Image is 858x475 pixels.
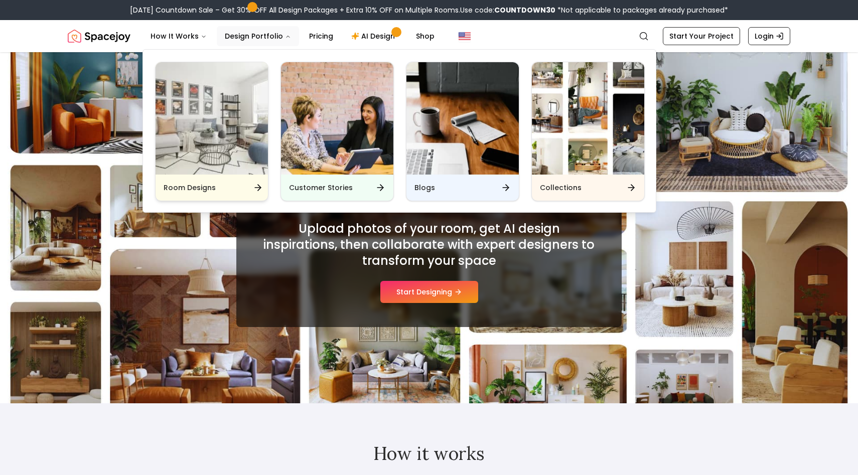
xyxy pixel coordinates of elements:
[406,62,519,201] a: BlogsBlogs
[414,183,435,193] h6: Blogs
[156,62,268,175] img: Room Designs
[68,20,790,52] nav: Global
[281,62,393,175] img: Customer Stories
[460,5,555,15] span: Use code:
[130,5,728,15] div: [DATE] Countdown Sale – Get 30% OFF All Design Packages + Extra 10% OFF on Multiple Rooms.
[494,5,555,15] b: COUNTDOWN30
[260,221,598,269] h2: Upload photos of your room, get AI design inspirations, then collaborate with expert designers to...
[380,281,478,303] button: Start Designing
[68,26,130,46] a: Spacejoy
[142,26,443,46] nav: Main
[406,62,519,175] img: Blogs
[663,27,740,45] a: Start Your Project
[343,26,406,46] a: AI Design
[459,30,471,42] img: United States
[124,443,734,463] h2: How it works
[531,62,645,201] a: CollectionsCollections
[280,62,394,201] a: Customer StoriesCustomer Stories
[143,50,657,213] div: Design Portfolio
[164,183,216,193] h6: Room Designs
[155,62,268,201] a: Room DesignsRoom Designs
[217,26,299,46] button: Design Portfolio
[748,27,790,45] a: Login
[301,26,341,46] a: Pricing
[142,26,215,46] button: How It Works
[408,26,443,46] a: Shop
[540,183,582,193] h6: Collections
[555,5,728,15] span: *Not applicable to packages already purchased*
[532,62,644,175] img: Collections
[68,26,130,46] img: Spacejoy Logo
[289,183,353,193] h6: Customer Stories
